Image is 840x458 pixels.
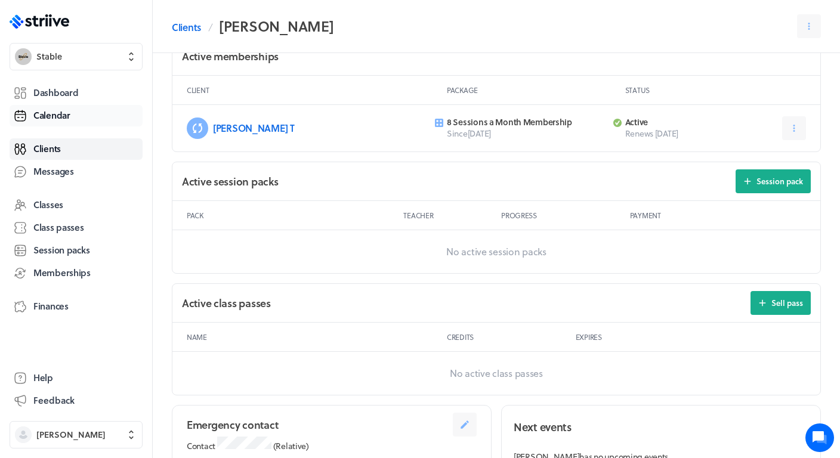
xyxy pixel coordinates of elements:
[172,20,201,35] a: Clients
[10,240,143,261] a: Session packs
[33,267,91,279] span: Memberships
[10,194,143,216] a: Classes
[33,143,61,155] span: Clients
[625,85,806,95] p: Status
[187,417,278,432] h2: Emergency contact
[805,423,834,452] iframe: gist-messenger-bubble-iframe
[182,174,278,189] h2: Active session packs
[187,211,399,220] p: Pack
[33,372,53,384] span: Help
[10,217,143,239] a: Class passes
[33,244,89,256] span: Session packs
[630,211,806,220] p: Payment
[187,85,442,95] p: Client
[10,105,143,126] a: Calendar
[33,221,84,234] span: Class passes
[625,128,735,140] p: Renews [DATE]
[172,230,820,273] p: No active session packs
[77,146,143,156] span: New conversation
[10,262,143,284] a: Memberships
[18,58,221,77] h1: Hi [PERSON_NAME]
[447,127,491,140] span: Since [DATE]
[172,437,491,452] p: Contact (Relative)
[187,332,442,342] p: Name
[10,43,143,70] button: StableStable
[182,296,271,311] h2: Active class passes
[756,176,803,187] span: Session pack
[182,49,279,64] h2: Active memberships
[10,296,143,317] a: Finances
[33,199,63,211] span: Classes
[15,48,32,65] img: Stable
[771,298,803,308] span: Sell pass
[36,429,106,441] span: [PERSON_NAME]
[33,394,75,407] span: Feedback
[33,300,69,312] span: Finances
[213,121,295,135] a: [PERSON_NAME] T
[10,421,143,448] button: [PERSON_NAME]
[33,165,74,178] span: Messages
[576,332,806,342] p: Expires
[33,109,70,122] span: Calendar
[514,419,572,435] h2: Next events
[36,51,62,63] span: Stable
[625,117,735,128] p: Active
[10,390,143,411] button: Feedback
[751,291,811,315] button: Sell pass
[18,79,221,117] h2: We're here to help. Ask us anything!
[172,352,820,395] p: No active class passes
[10,138,143,160] a: Clients
[736,169,811,193] button: Session pack
[18,139,220,163] button: New conversation
[501,211,625,220] p: Progress
[447,117,606,128] p: 8 Sessions a Month Membership
[447,85,620,95] p: Package
[33,86,78,99] span: Dashboard
[10,82,143,104] a: Dashboard
[403,211,496,220] p: Teacher
[35,205,213,229] input: Search articles
[16,185,223,200] p: Find an answer quickly
[10,367,143,389] a: Help
[172,14,333,38] nav: Breadcrumb
[219,14,333,38] h2: [PERSON_NAME]
[10,161,143,182] a: Messages
[447,332,571,342] p: Credits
